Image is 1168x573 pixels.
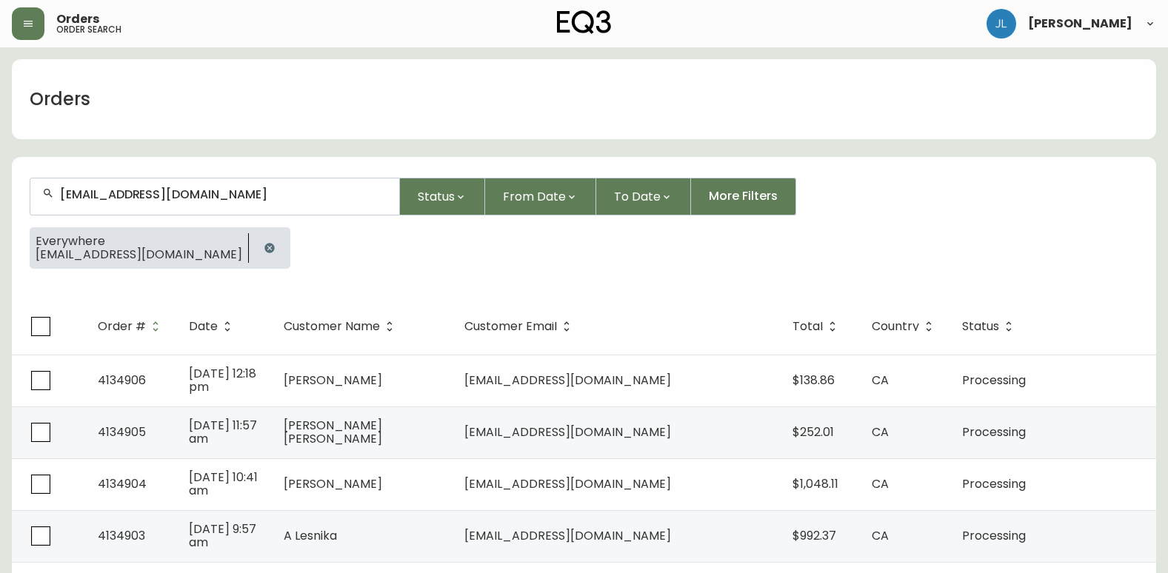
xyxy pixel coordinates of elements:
[284,417,382,447] span: [PERSON_NAME] [PERSON_NAME]
[503,187,566,206] span: From Date
[464,320,576,333] span: Customer Email
[464,475,671,492] span: [EMAIL_ADDRESS][DOMAIN_NAME]
[792,423,834,440] span: $252.01
[284,320,399,333] span: Customer Name
[189,520,256,551] span: [DATE] 9:57 am
[98,475,147,492] span: 4134904
[709,188,778,204] span: More Filters
[792,320,842,333] span: Total
[400,178,485,215] button: Status
[1028,18,1132,30] span: [PERSON_NAME]
[614,187,661,206] span: To Date
[792,322,823,331] span: Total
[189,320,237,333] span: Date
[872,475,889,492] span: CA
[98,322,146,331] span: Order #
[30,87,90,112] h1: Orders
[189,469,258,499] span: [DATE] 10:41 am
[56,25,121,34] h5: order search
[872,527,889,544] span: CA
[98,372,146,389] span: 4134906
[284,372,382,389] span: [PERSON_NAME]
[596,178,691,215] button: To Date
[987,9,1016,38] img: 1c9c23e2a847dab86f8017579b61559c
[792,527,836,544] span: $992.37
[284,475,382,492] span: [PERSON_NAME]
[56,13,99,25] span: Orders
[189,365,256,395] span: [DATE] 12:18 pm
[485,178,596,215] button: From Date
[98,527,145,544] span: 4134903
[962,527,1026,544] span: Processing
[962,322,999,331] span: Status
[962,320,1018,333] span: Status
[872,322,919,331] span: Country
[189,417,257,447] span: [DATE] 11:57 am
[98,423,146,440] span: 4134905
[962,475,1026,492] span: Processing
[792,475,838,492] span: $1,048.11
[36,235,242,248] span: Everywhere
[36,248,242,261] span: [EMAIL_ADDRESS][DOMAIN_NAME]
[418,187,455,206] span: Status
[872,372,889,389] span: CA
[60,187,387,201] input: Search
[691,178,796,215] button: More Filters
[464,322,557,331] span: Customer Email
[872,320,938,333] span: Country
[189,322,218,331] span: Date
[872,423,889,440] span: CA
[464,423,671,440] span: [EMAIL_ADDRESS][DOMAIN_NAME]
[962,423,1026,440] span: Processing
[557,10,612,34] img: logo
[464,372,671,389] span: [EMAIL_ADDRESS][DOMAIN_NAME]
[962,372,1026,389] span: Processing
[284,322,380,331] span: Customer Name
[98,320,165,333] span: Order #
[284,527,337,544] span: A Lesnika
[792,372,835,389] span: $138.86
[464,527,671,544] span: [EMAIL_ADDRESS][DOMAIN_NAME]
